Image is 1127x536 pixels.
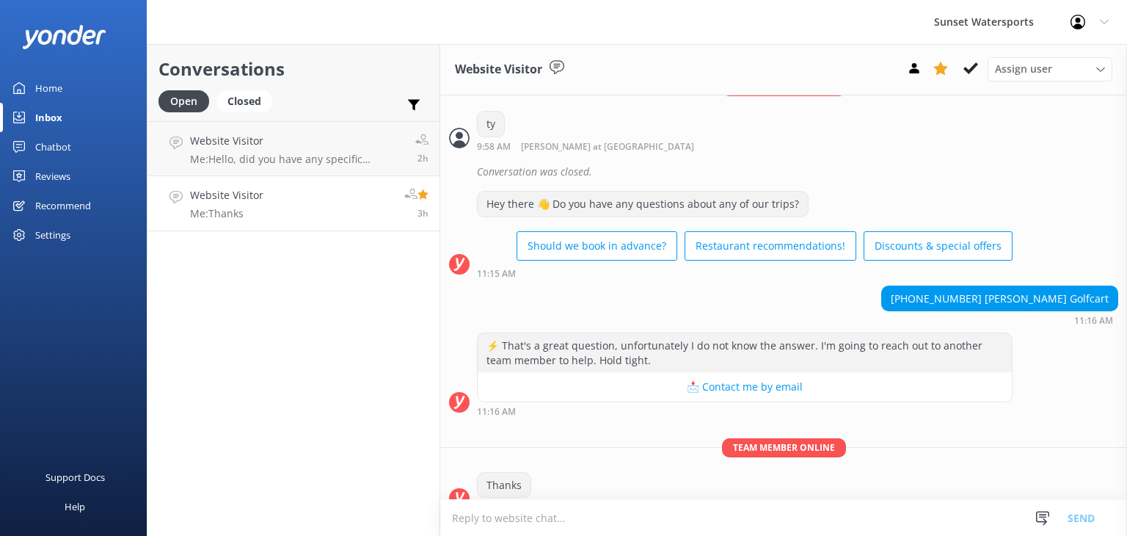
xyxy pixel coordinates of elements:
div: Closed [216,90,272,112]
div: Support Docs [45,463,105,492]
div: ty [478,112,504,137]
a: Closed [216,93,280,109]
h3: Website Visitor [455,60,542,79]
span: Assign user [995,61,1052,77]
h4: Website Visitor [190,133,404,149]
div: Aug 24 2025 10:15am (UTC -05:00) America/Cancun [477,268,1013,278]
strong: 11:16 AM [477,408,516,416]
div: Home [35,73,62,103]
button: Restaurant recommendations! [685,231,856,261]
div: Open [158,90,209,112]
button: Should we book in advance? [517,231,677,261]
a: Open [158,93,216,109]
div: Aug 24 2025 10:16am (UTC -05:00) America/Cancun [477,406,1013,416]
strong: 9:58 AM [477,142,511,152]
div: ⚡ That's a great question, unfortunately I do not know the answer. I'm going to reach out to anot... [478,333,1012,372]
span: Aug 24 2025 12:27pm (UTC -05:00) America/Cancun [417,152,428,164]
span: [PERSON_NAME] at [GEOGRAPHIC_DATA] [521,142,694,152]
div: [PHONE_NUMBER] [PERSON_NAME] Golfcart [882,286,1117,311]
div: Reviews [35,162,70,191]
a: Website VisitorMe:Hello, did you have any specific questions about the sandbar trip??? This is [P... [147,121,440,176]
div: 2025-08-24T14:15:58.390 [449,159,1118,184]
span: Aug 24 2025 10:46am (UTC -05:00) America/Cancun [417,207,428,220]
img: yonder-white-logo.png [22,25,106,49]
a: Website VisitorMe:Thanks3h [147,176,440,231]
div: Settings [35,220,70,250]
div: Help [65,492,85,521]
div: Chatbot [35,132,71,162]
div: Thanks [478,473,530,498]
p: Me: Thanks [190,207,263,220]
div: Aug 24 2025 10:16am (UTC -05:00) America/Cancun [881,315,1118,325]
strong: 11:16 AM [1074,316,1113,325]
div: Conversation was closed. [477,159,1118,184]
h2: Conversations [158,55,428,83]
div: Hey there 👋 Do you have any questions about any of our trips? [478,192,808,217]
strong: 11:15 AM [477,269,516,278]
div: Recommend [35,191,91,220]
div: Assign User [988,57,1112,81]
h4: Website Visitor [190,187,263,203]
button: Discounts & special offers [864,231,1013,261]
span: Team member online [722,438,846,457]
div: Aug 24 2025 08:58am (UTC -05:00) America/Cancun [477,141,742,152]
div: Inbox [35,103,62,132]
button: 📩 Contact me by email [478,372,1012,402]
p: Me: Hello, did you have any specific questions about the sandbar trip??? This is [PERSON_NAME] a ... [190,153,404,166]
